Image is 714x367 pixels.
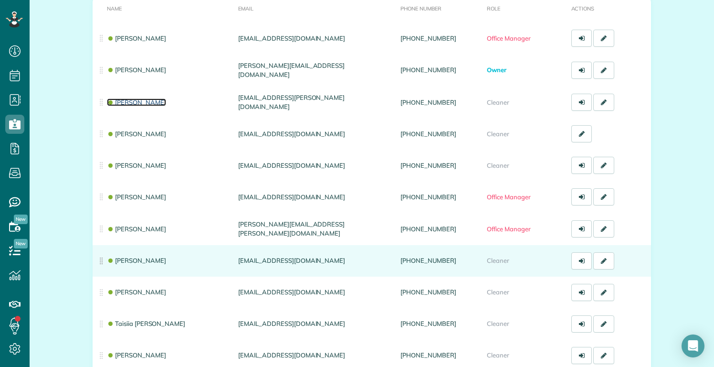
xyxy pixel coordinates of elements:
a: [PHONE_NUMBER] [400,98,456,106]
span: Cleaner [487,351,509,359]
span: New [14,239,28,248]
span: Cleaner [487,320,509,327]
a: [PHONE_NUMBER] [400,320,456,327]
a: [PERSON_NAME] [107,66,166,74]
a: [PERSON_NAME] [107,225,166,233]
a: [PHONE_NUMBER] [400,288,456,296]
a: [PERSON_NAME] [107,130,166,138]
td: [PERSON_NAME][EMAIL_ADDRESS][PERSON_NAME][DOMAIN_NAME] [234,213,397,245]
td: [EMAIL_ADDRESS][DOMAIN_NAME] [234,277,397,308]
span: Office Manager [487,193,530,201]
a: [PERSON_NAME] [107,351,166,359]
td: [EMAIL_ADDRESS][DOMAIN_NAME] [234,150,397,181]
span: New [14,215,28,224]
a: [PHONE_NUMBER] [400,162,456,169]
a: [PERSON_NAME] [107,193,166,201]
a: [PHONE_NUMBER] [400,66,456,74]
a: Taisiia [PERSON_NAME] [107,320,185,327]
span: Office Manager [487,34,530,42]
a: [PERSON_NAME] [107,257,166,264]
td: [EMAIL_ADDRESS][DOMAIN_NAME] [234,22,397,54]
a: [PERSON_NAME] [107,34,166,42]
a: [PERSON_NAME] [107,288,166,296]
a: [PERSON_NAME] [107,98,166,106]
a: [PHONE_NUMBER] [400,257,456,264]
a: [PHONE_NUMBER] [400,351,456,359]
span: Cleaner [487,288,509,296]
span: Cleaner [487,257,509,264]
span: Cleaner [487,162,509,169]
span: Cleaner [487,130,509,138]
div: Open Intercom Messenger [682,335,704,357]
span: Office Manager [487,225,530,233]
a: [PHONE_NUMBER] [400,225,456,233]
a: [PERSON_NAME] [107,162,166,169]
a: [PHONE_NUMBER] [400,34,456,42]
a: [PHONE_NUMBER] [400,193,456,201]
span: Cleaner [487,98,509,106]
td: [EMAIL_ADDRESS][DOMAIN_NAME] [234,118,397,150]
td: [PERSON_NAME][EMAIL_ADDRESS][DOMAIN_NAME] [234,54,397,86]
td: [EMAIL_ADDRESS][DOMAIN_NAME] [234,308,397,340]
span: Owner [487,66,506,74]
td: [EMAIL_ADDRESS][PERSON_NAME][DOMAIN_NAME] [234,86,397,118]
td: [EMAIL_ADDRESS][DOMAIN_NAME] [234,181,397,213]
a: [PHONE_NUMBER] [400,130,456,138]
td: [EMAIL_ADDRESS][DOMAIN_NAME] [234,245,397,277]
